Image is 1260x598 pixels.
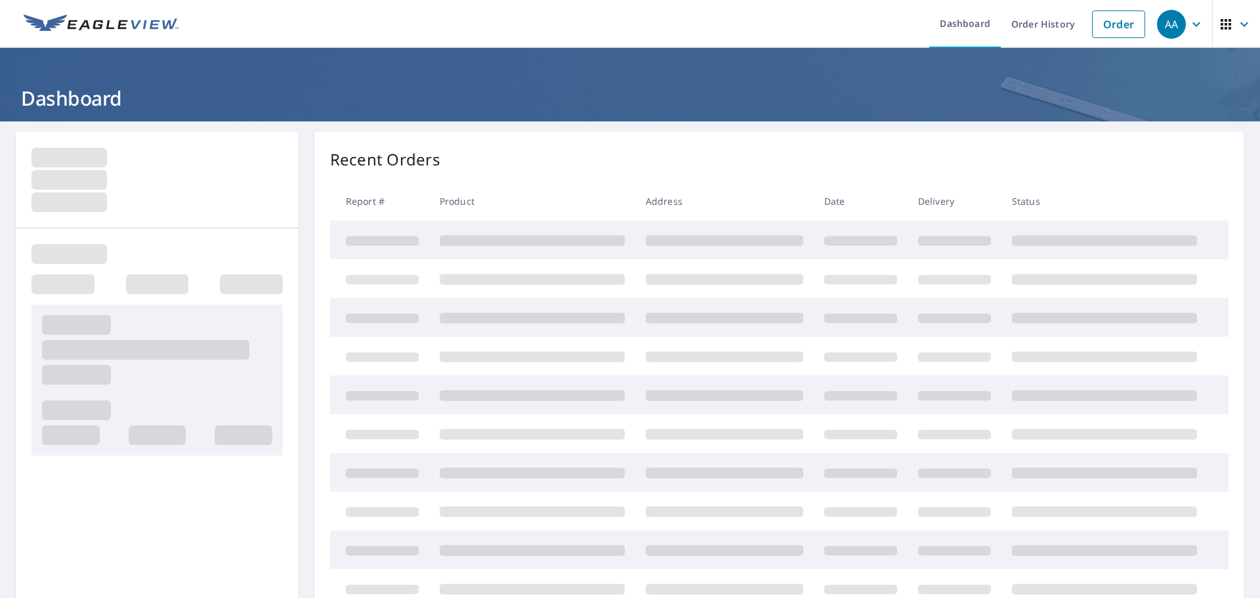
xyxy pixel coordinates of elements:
[1157,10,1186,39] div: AA
[429,182,635,221] th: Product
[1092,11,1145,38] a: Order
[24,14,178,34] img: EV Logo
[908,182,1001,221] th: Delivery
[330,148,440,171] p: Recent Orders
[16,85,1244,112] h1: Dashboard
[1001,182,1207,221] th: Status
[330,182,429,221] th: Report #
[814,182,908,221] th: Date
[635,182,814,221] th: Address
